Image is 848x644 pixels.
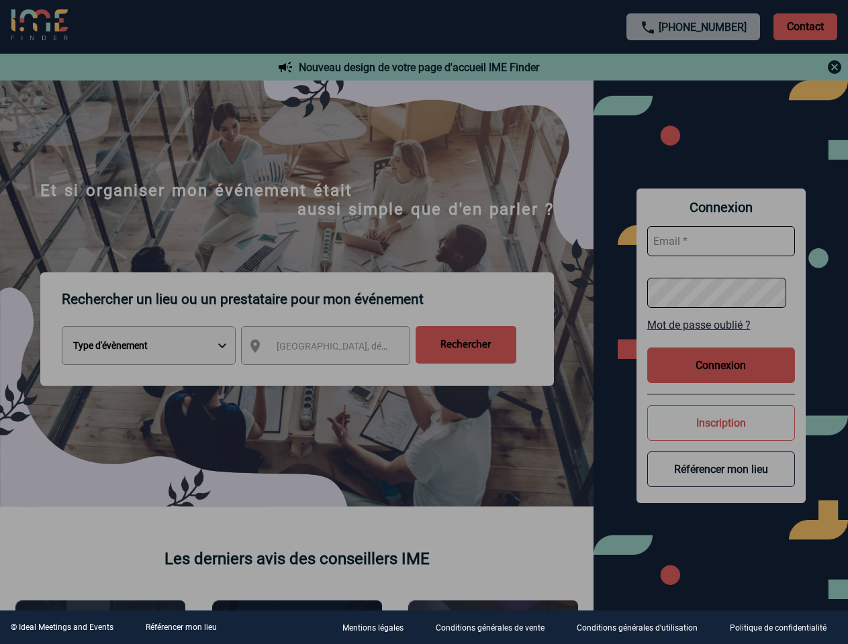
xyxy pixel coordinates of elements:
[146,623,217,632] a: Référencer mon lieu
[719,621,848,634] a: Politique de confidentialité
[332,621,425,634] a: Mentions légales
[342,624,404,633] p: Mentions légales
[11,623,113,632] div: © Ideal Meetings and Events
[436,624,545,633] p: Conditions générales de vente
[425,621,566,634] a: Conditions générales de vente
[577,624,698,633] p: Conditions générales d'utilisation
[566,621,719,634] a: Conditions générales d'utilisation
[730,624,827,633] p: Politique de confidentialité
